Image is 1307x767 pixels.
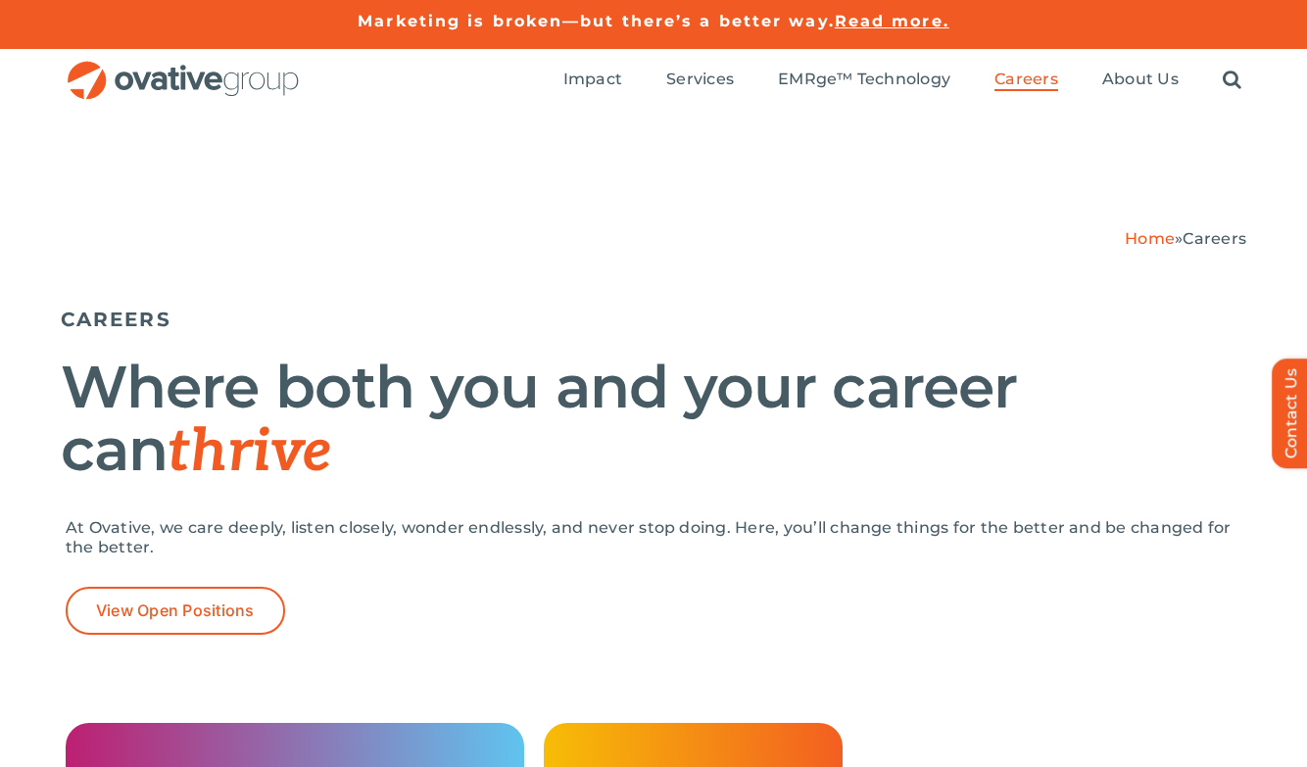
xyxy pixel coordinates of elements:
a: Home [1125,229,1175,248]
a: EMRge™ Technology [778,70,950,91]
a: View Open Positions [66,587,285,635]
h5: CAREERS [61,308,1246,331]
span: Careers [994,70,1058,89]
span: » [1125,229,1246,248]
a: About Us [1102,70,1179,91]
a: Careers [994,70,1058,91]
span: thrive [168,417,331,488]
p: At Ovative, we care deeply, listen closely, wonder endlessly, and never stop doing. Here, you’ll ... [66,518,1241,557]
span: EMRge™ Technology [778,70,950,89]
span: Services [666,70,734,89]
a: Search [1223,70,1241,91]
span: View Open Positions [96,601,255,620]
h1: Where both you and your career can [61,356,1246,484]
span: Impact [563,70,622,89]
span: About Us [1102,70,1179,89]
a: Read more. [835,12,949,30]
a: OG_Full_horizontal_RGB [66,59,301,77]
span: Careers [1183,229,1246,248]
a: Impact [563,70,622,91]
a: Services [666,70,734,91]
a: Marketing is broken—but there’s a better way. [358,12,835,30]
nav: Menu [563,49,1241,112]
